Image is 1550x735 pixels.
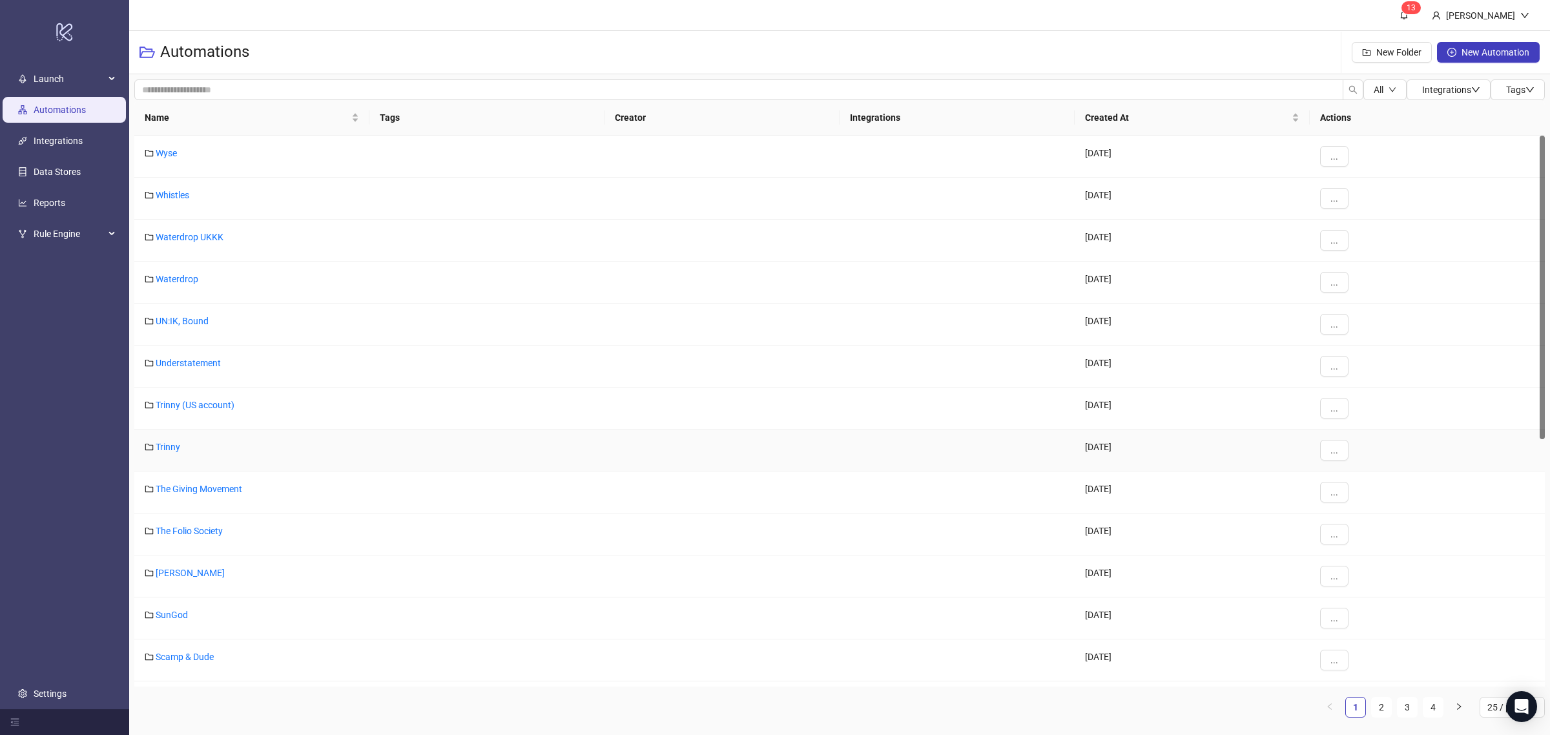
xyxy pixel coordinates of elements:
[1449,697,1469,718] li: Next Page
[1346,698,1365,717] a: 1
[1320,146,1348,167] button: ...
[156,274,198,284] a: Waterdrop
[1330,319,1338,329] span: ...
[145,274,154,284] span: folder
[18,229,27,238] span: fork
[10,718,19,727] span: menu-fold
[1320,398,1348,419] button: ...
[1432,11,1441,20] span: user
[1330,151,1338,161] span: ...
[1085,110,1289,125] span: Created At
[1075,681,1310,723] div: [DATE]
[840,100,1075,136] th: Integrations
[34,167,81,177] a: Data Stores
[1075,304,1310,346] div: [DATE]
[1441,8,1520,23] div: [PERSON_NAME]
[1506,691,1537,722] div: Open Intercom Messenger
[145,610,154,619] span: folder
[1075,597,1310,639] div: [DATE]
[34,66,105,92] span: Launch
[1471,85,1480,94] span: down
[1520,11,1529,20] span: down
[1362,48,1371,57] span: folder-add
[1348,85,1358,94] span: search
[1363,79,1407,100] button: Alldown
[1075,136,1310,178] div: [DATE]
[156,610,188,620] a: SunGod
[1075,555,1310,597] div: [DATE]
[1330,277,1338,287] span: ...
[1330,361,1338,371] span: ...
[1462,47,1529,57] span: New Automation
[156,232,223,242] a: Waterdrop UKKK
[1330,613,1338,623] span: ...
[1320,566,1348,586] button: ...
[1371,697,1392,718] li: 2
[1401,1,1421,14] sup: 13
[1320,608,1348,628] button: ...
[34,688,67,699] a: Settings
[156,442,180,452] a: Trinny
[1319,697,1340,718] li: Previous Page
[1423,698,1443,717] a: 4
[156,190,189,200] a: Whistles
[1407,3,1411,12] span: 1
[1491,79,1545,100] button: Tagsdown
[1352,42,1432,63] button: New Folder
[34,136,83,146] a: Integrations
[1320,188,1348,209] button: ...
[156,526,223,536] a: The Folio Society
[1320,314,1348,335] button: ...
[145,110,349,125] span: Name
[1407,79,1491,100] button: Integrationsdown
[1345,697,1366,718] li: 1
[1075,471,1310,513] div: [DATE]
[1075,513,1310,555] div: [DATE]
[1525,85,1534,94] span: down
[1320,524,1348,544] button: ...
[34,221,105,247] span: Rule Engine
[1330,235,1338,245] span: ...
[139,45,155,60] span: folder-open
[1330,571,1338,581] span: ...
[1330,403,1338,413] span: ...
[1320,440,1348,461] button: ...
[1320,482,1348,502] button: ...
[34,105,86,115] a: Automations
[1447,48,1456,57] span: plus-circle
[1330,487,1338,497] span: ...
[1320,650,1348,670] button: ...
[1400,10,1409,19] span: bell
[145,358,154,367] span: folder
[1398,698,1417,717] a: 3
[1075,430,1310,471] div: [DATE]
[1326,703,1334,710] span: left
[1330,655,1338,665] span: ...
[1376,47,1421,57] span: New Folder
[156,148,177,158] a: Wyse
[1075,100,1310,136] th: Created At
[1487,698,1537,717] span: 25 / page
[156,358,221,368] a: Understatement
[1320,230,1348,251] button: ...
[156,568,225,578] a: [PERSON_NAME]
[145,526,154,535] span: folder
[156,316,209,326] a: UN:IK, Bound
[1320,272,1348,293] button: ...
[145,233,154,242] span: folder
[1422,85,1480,95] span: Integrations
[1506,85,1534,95] span: Tags
[1075,388,1310,430] div: [DATE]
[1319,697,1340,718] button: left
[145,191,154,200] span: folder
[1374,85,1383,95] span: All
[1372,698,1391,717] a: 2
[1310,100,1545,136] th: Actions
[1075,220,1310,262] div: [DATE]
[145,442,154,451] span: folder
[145,652,154,661] span: folder
[145,149,154,158] span: folder
[156,652,214,662] a: Scamp & Dude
